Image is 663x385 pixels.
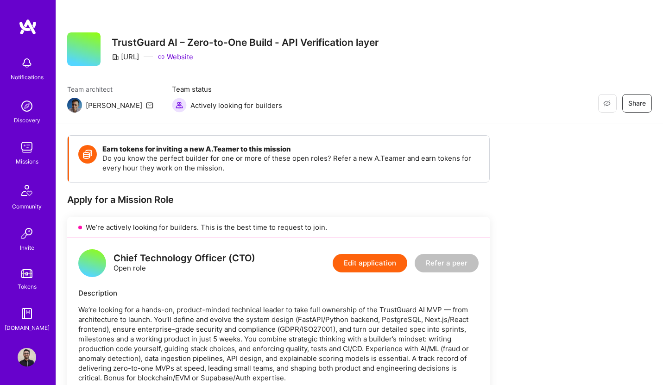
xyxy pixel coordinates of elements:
a: Website [158,52,193,62]
button: Edit application [333,254,407,272]
a: User Avatar [15,348,38,366]
button: Share [622,94,652,113]
div: Notifications [11,72,44,82]
div: Tokens [18,282,37,291]
p: We’re looking for a hands-on, product-minded technical leader to take full ownership of the Trust... [78,305,479,383]
i: icon Mail [146,101,153,109]
img: discovery [18,97,36,115]
img: teamwork [18,138,36,157]
img: Community [16,179,38,202]
p: Do you know the perfect builder for one or more of these open roles? Refer a new A.Teamer and ear... [102,153,480,173]
span: Team status [172,84,282,94]
h3: TrustGuard AI – Zero-to-One Build - API Verification layer [112,37,379,48]
div: Invite [20,243,34,252]
i: icon EyeClosed [603,100,611,107]
span: Share [628,99,646,108]
img: tokens [21,269,32,278]
img: Team Architect [67,98,82,113]
div: [URL] [112,52,139,62]
img: Actively looking for builders [172,98,187,113]
div: Chief Technology Officer (CTO) [114,253,255,263]
span: Actively looking for builders [190,101,282,110]
img: logo [19,19,37,35]
div: We’re actively looking for builders. This is the best time to request to join. [67,217,490,238]
div: Apply for a Mission Role [67,194,490,206]
div: Discovery [14,115,40,125]
img: Invite [18,224,36,243]
div: Open role [114,253,255,273]
img: User Avatar [18,348,36,366]
div: [DOMAIN_NAME] [5,323,50,333]
h4: Earn tokens for inviting a new A.Teamer to this mission [102,145,480,153]
img: bell [18,54,36,72]
div: Community [12,202,42,211]
div: [PERSON_NAME] [86,101,142,110]
img: guide book [18,304,36,323]
i: icon CompanyGray [112,53,119,61]
span: Team architect [67,84,153,94]
div: Description [78,288,479,298]
button: Refer a peer [415,254,479,272]
div: Missions [16,157,38,166]
img: Token icon [78,145,97,164]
